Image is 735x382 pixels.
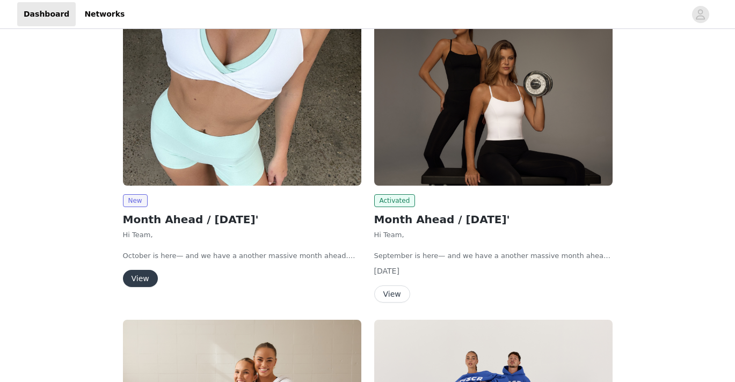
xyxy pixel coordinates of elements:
span: [DATE] [374,267,399,275]
a: View [374,290,410,298]
div: avatar [695,6,705,23]
p: September is here— and we have a another massive month ahead. [374,251,613,261]
a: View [123,275,158,283]
a: Networks [78,2,131,26]
p: October is here— and we have a another massive month ahead. [123,251,361,261]
img: Muscle Republic [374,7,613,186]
button: View [374,285,410,303]
h2: Month Ahead / [DATE]' [374,211,613,227]
a: Dashboard [17,2,76,26]
p: Hi Team, [123,230,361,240]
h2: Month Ahead / [DATE]' [123,211,361,227]
p: Hi Team, [374,230,613,240]
span: Activated [374,194,416,207]
img: Muscle Republic [123,7,361,186]
span: New [123,194,148,207]
button: View [123,270,158,287]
